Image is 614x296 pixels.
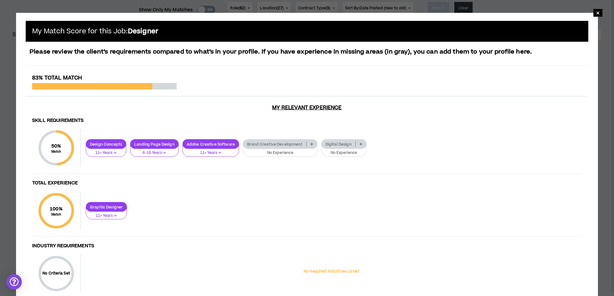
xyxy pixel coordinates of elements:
[130,142,178,147] p: Landing Page Design
[32,118,582,124] h4: Skill Requirements
[90,213,123,219] p: 11+ Years
[322,142,355,147] p: Digital Design
[32,27,158,35] h5: My Match Score for this Job:
[325,150,362,156] p: No Experience
[187,150,235,156] p: 11+ Years
[6,274,22,290] div: Open Intercom Messenger
[86,205,127,209] p: Graphic Designer
[50,206,63,212] span: 100 %
[86,145,126,157] button: 11+ Years
[32,243,582,249] h4: Industry Requirements
[247,150,313,156] p: No Experience
[134,150,174,156] p: 6-10 Years
[51,143,61,149] span: 50 %
[243,142,306,147] p: Brand Creative Development
[128,27,159,36] b: Designer
[86,142,126,147] p: Design Concepts
[26,47,588,56] p: Please review the client’s requirements compared to what’s in your profile. If you have experienc...
[130,145,179,157] button: 6-10 Years
[51,149,61,154] small: Match
[26,105,588,111] h3: My Relevant Experience
[50,212,63,217] small: Match
[243,145,317,157] button: No Experience
[86,207,127,220] button: 11+ Years
[32,74,82,82] span: 83% Total Match
[182,145,239,157] button: 11+ Years
[183,142,239,147] p: Adobe Creative Software
[596,9,600,17] span: ×
[39,271,74,276] p: No Criteria Set
[304,269,359,275] p: No Required Industries Listed
[321,145,367,157] button: No Experience
[90,150,122,156] p: 11+ Years
[32,180,582,186] h4: Total Experience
